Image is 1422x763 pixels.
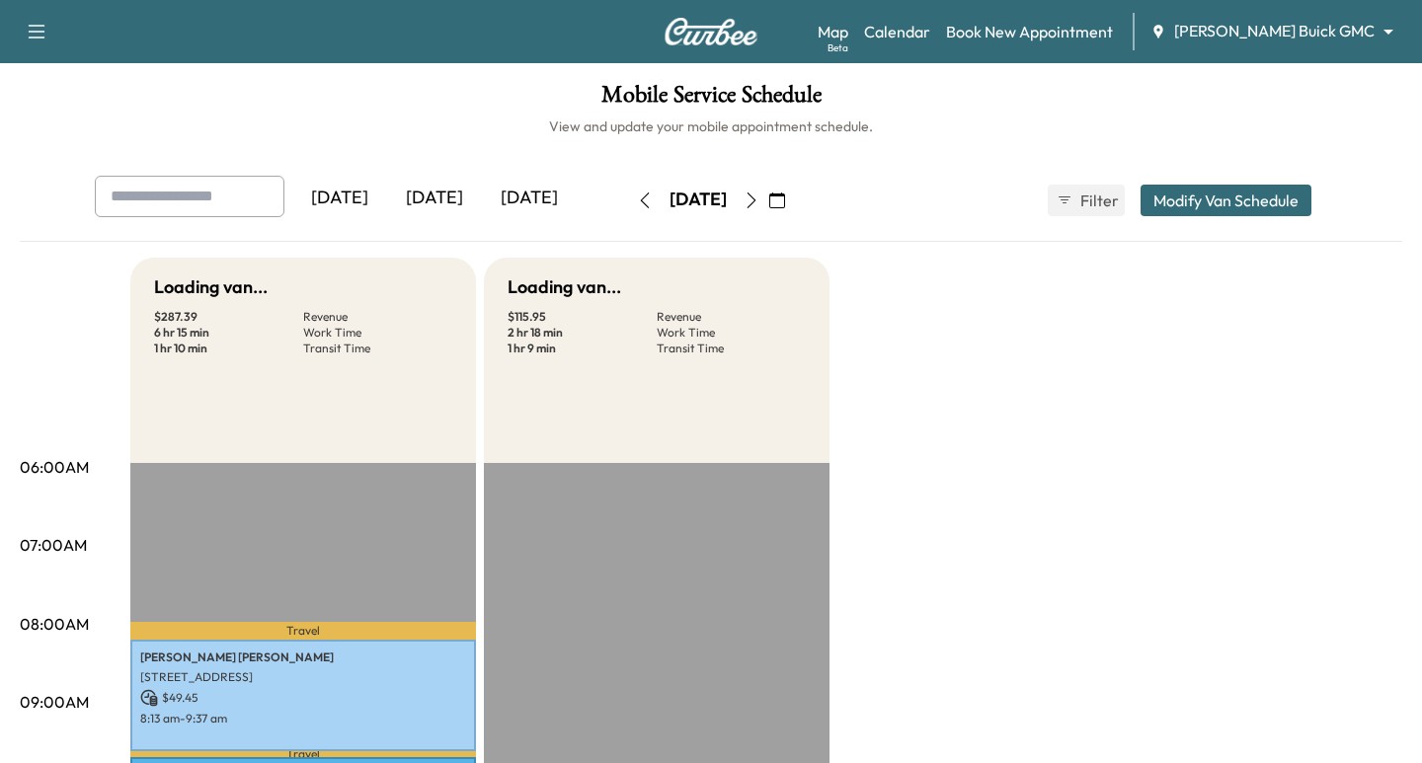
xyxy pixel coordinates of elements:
[818,20,848,43] a: MapBeta
[154,309,303,325] p: $ 287.39
[140,689,466,707] p: $ 49.45
[140,669,466,685] p: [STREET_ADDRESS]
[508,325,657,341] p: 2 hr 18 min
[657,325,806,341] p: Work Time
[154,325,303,341] p: 6 hr 15 min
[154,273,268,301] h5: Loading van...
[657,309,806,325] p: Revenue
[387,176,482,221] div: [DATE]
[130,622,476,639] p: Travel
[303,309,452,325] p: Revenue
[20,116,1402,136] h6: View and update your mobile appointment schedule.
[1141,185,1311,216] button: Modify Van Schedule
[1174,20,1375,42] span: [PERSON_NAME] Buick GMC
[20,533,87,557] p: 07:00AM
[292,176,387,221] div: [DATE]
[508,273,621,301] h5: Loading van...
[670,188,727,212] div: [DATE]
[20,455,89,479] p: 06:00AM
[20,612,89,636] p: 08:00AM
[303,341,452,356] p: Transit Time
[657,341,806,356] p: Transit Time
[20,690,89,714] p: 09:00AM
[508,341,657,356] p: 1 hr 9 min
[828,40,848,55] div: Beta
[140,649,466,665] p: [PERSON_NAME] [PERSON_NAME]
[482,176,577,221] div: [DATE]
[303,325,452,341] p: Work Time
[508,309,657,325] p: $ 115.95
[130,751,476,758] p: Travel
[20,83,1402,116] h1: Mobile Service Schedule
[1080,189,1116,212] span: Filter
[140,711,466,726] p: 8:13 am - 9:37 am
[946,20,1113,43] a: Book New Appointment
[664,18,758,45] img: Curbee Logo
[1048,185,1125,216] button: Filter
[864,20,930,43] a: Calendar
[154,341,303,356] p: 1 hr 10 min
